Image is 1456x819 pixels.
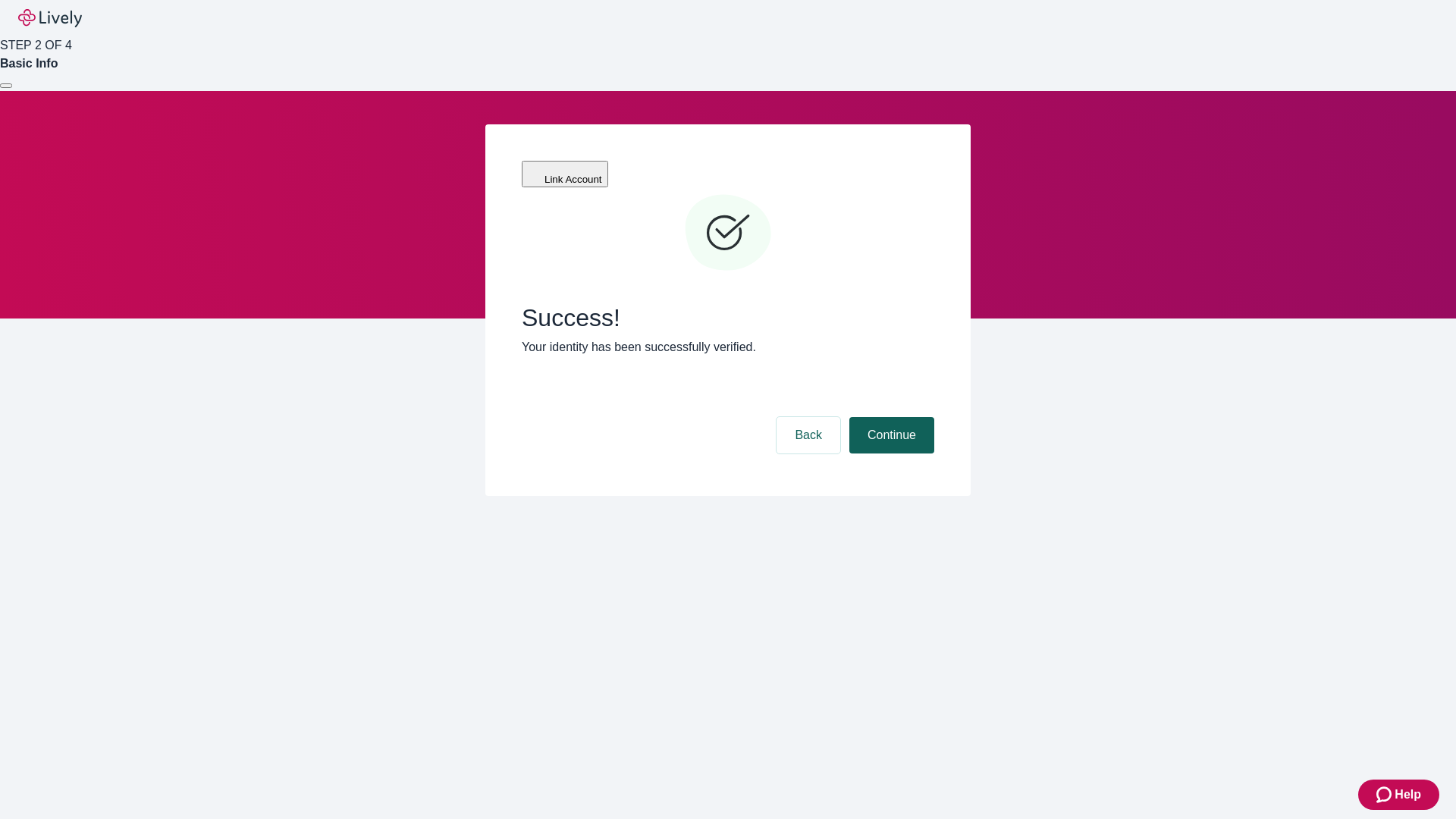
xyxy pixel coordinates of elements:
svg: Zendesk support icon [1376,786,1395,804]
img: Lively [18,9,82,27]
span: Success! [522,303,934,332]
button: Back [777,417,840,453]
span: Help [1395,786,1421,804]
p: Your identity has been successfully verified. [522,338,934,356]
button: Zendesk support iconHelp [1358,780,1439,810]
button: Link Account [522,161,608,187]
button: Continue [849,417,934,453]
svg: Checkmark icon [682,188,773,279]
